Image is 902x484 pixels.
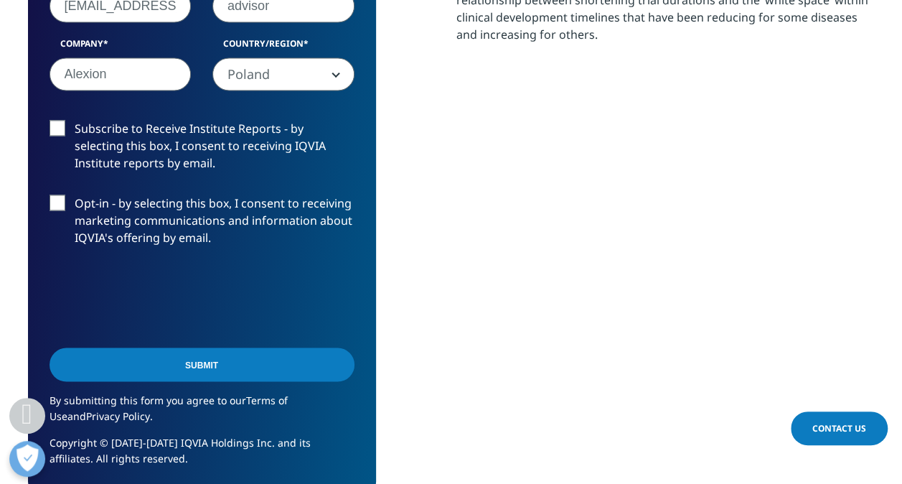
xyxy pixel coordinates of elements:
[9,441,45,477] button: Open Preferences
[86,409,150,422] a: Privacy Policy
[50,392,354,434] p: By submitting this form you agree to our and .
[50,37,192,57] label: Company
[212,37,354,57] label: Country/Region
[50,348,354,381] input: Submit
[50,195,354,254] label: Opt-in - by selecting this box, I consent to receiving marketing communications and information a...
[213,58,354,91] span: Poland
[212,57,354,90] span: Poland
[791,411,888,445] a: Contact Us
[50,269,268,325] iframe: reCAPTCHA
[50,434,354,477] p: Copyright © [DATE]-[DATE] IQVIA Holdings Inc. and its affiliates. All rights reserved.
[50,120,354,180] label: Subscribe to Receive Institute Reports - by selecting this box, I consent to receiving IQVIA Inst...
[812,422,866,434] span: Contact Us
